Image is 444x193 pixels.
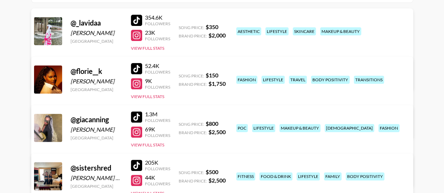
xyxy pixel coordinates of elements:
[206,72,218,78] strong: $ 150
[71,29,122,36] div: [PERSON_NAME]
[131,94,164,99] button: View Full Stats
[259,172,292,180] div: food & drink
[145,21,170,26] div: Followers
[346,172,384,180] div: body positivity
[145,181,170,186] div: Followers
[208,80,226,87] strong: $ 1,750
[179,170,204,175] span: Song Price:
[236,27,261,35] div: aesthetic
[145,62,170,69] div: 52.4K
[252,124,275,132] div: lifestyle
[179,82,207,87] span: Brand Price:
[206,23,218,30] strong: $ 350
[354,76,384,84] div: transitions
[311,76,350,84] div: body positivity
[179,25,204,30] span: Song Price:
[279,124,320,132] div: makeup & beauty
[145,166,170,171] div: Followers
[71,19,122,27] div: @ _lavidaa
[71,67,122,76] div: @ florie__k
[236,172,255,180] div: fitness
[179,73,204,78] span: Song Price:
[71,164,122,172] div: @ sistershred
[71,126,122,133] div: [PERSON_NAME]
[145,84,170,90] div: Followers
[208,177,226,184] strong: $ 2,500
[324,172,342,180] div: family
[145,36,170,41] div: Followers
[145,77,170,84] div: 9K
[71,39,122,44] div: [GEOGRAPHIC_DATA]
[293,27,316,35] div: skincare
[206,120,218,127] strong: $ 800
[71,78,122,85] div: [PERSON_NAME]
[145,159,170,166] div: 205K
[145,174,170,181] div: 44K
[71,174,122,181] div: [PERSON_NAME] & [PERSON_NAME]
[179,130,207,135] span: Brand Price:
[71,115,122,124] div: @ giacanning
[289,76,307,84] div: travel
[145,111,170,118] div: 1.3M
[320,27,361,35] div: makeup & beauty
[71,87,122,92] div: [GEOGRAPHIC_DATA]
[179,33,207,39] span: Brand Price:
[265,27,289,35] div: lifestyle
[145,69,170,75] div: Followers
[297,172,320,180] div: lifestyle
[236,76,257,84] div: fashion
[131,46,164,51] button: View Full Stats
[71,135,122,140] div: [GEOGRAPHIC_DATA]
[145,133,170,138] div: Followers
[145,118,170,123] div: Followers
[179,122,204,127] span: Song Price:
[145,29,170,36] div: 23K
[236,124,248,132] div: poc
[131,142,164,147] button: View Full Stats
[261,76,285,84] div: lifestyle
[145,14,170,21] div: 354.6K
[145,126,170,133] div: 69K
[378,124,399,132] div: fashion
[325,124,374,132] div: [DEMOGRAPHIC_DATA]
[206,168,218,175] strong: $ 500
[208,32,226,39] strong: $ 2,000
[208,129,226,135] strong: $ 2,500
[179,178,207,184] span: Brand Price:
[71,184,122,189] div: [GEOGRAPHIC_DATA]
